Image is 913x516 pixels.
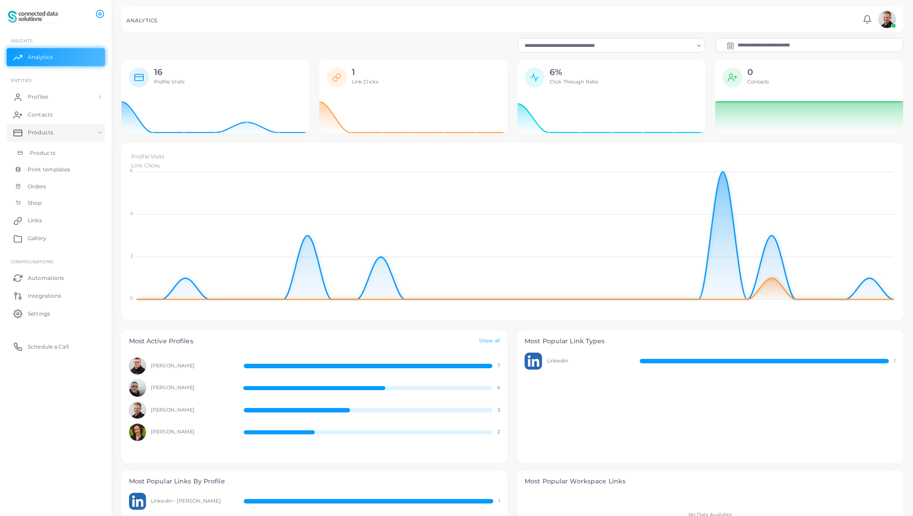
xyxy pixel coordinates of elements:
[7,106,105,124] a: Contacts
[11,38,33,43] span: INSIGHTS
[129,379,146,397] img: avatar
[352,79,378,85] span: Link Clicks
[875,10,898,28] a: avatar
[498,498,500,505] span: 1
[7,269,105,287] a: Automations
[11,78,32,83] span: ENTITIES
[525,337,896,345] h4: Most Popular Link Types
[894,358,896,365] span: 1
[28,183,46,191] span: Orders
[151,407,234,414] span: [PERSON_NAME]
[129,210,133,216] tspan: 4
[30,149,55,157] span: Products
[28,166,71,174] span: Print templates
[7,229,105,247] a: Gallery
[7,304,105,322] a: Settings
[129,358,146,375] img: avatar
[151,362,234,370] span: [PERSON_NAME]
[747,67,769,78] h2: 0
[525,478,896,485] h4: Most Popular Workspace Links
[497,362,500,370] span: 7
[129,295,133,301] tspan: 0
[7,48,105,66] a: Analytics
[7,178,105,195] a: Orders
[550,79,598,85] span: Click Through Ratio
[497,429,500,436] span: 2
[7,161,105,178] a: Print templates
[151,429,234,436] span: [PERSON_NAME]
[28,199,42,207] span: Shop
[131,153,165,160] span: Profile Visits
[154,79,185,85] span: Profile Visits
[28,234,46,242] span: Gallery
[129,337,193,345] h4: Most Active Profiles
[28,216,42,225] span: Links
[130,253,133,259] tspan: 2
[525,353,542,370] img: avatar
[28,292,61,300] span: Integrations
[352,67,378,78] h2: 1
[151,384,233,391] span: [PERSON_NAME]
[7,287,105,304] a: Integrations
[28,310,50,318] span: Settings
[7,337,105,355] a: Schedule a Call
[7,124,105,141] a: Products
[28,129,53,137] span: Products
[28,111,53,119] span: Contacts
[7,145,105,162] a: Products
[11,259,53,264] span: Configurations
[521,41,693,50] input: Search for option
[129,493,146,510] img: avatar
[8,8,58,25] img: logo
[28,343,69,351] span: Schedule a Call
[517,38,705,52] div: Search for option
[129,402,146,419] img: avatar
[129,167,133,174] tspan: 6
[126,17,157,24] h5: ANALYTICS
[154,67,185,78] h2: 16
[479,337,500,345] a: Show all
[151,498,234,505] span: Linkedin - [PERSON_NAME]
[28,274,64,282] span: Automations
[129,478,500,485] h4: Most Popular Links By Profile
[28,93,48,101] span: Profiles
[131,162,160,169] span: Link Clicks
[7,195,105,212] a: Shop
[497,407,500,414] span: 3
[747,79,769,85] span: Contacts
[7,88,105,106] a: Profiles
[878,10,896,28] img: avatar
[547,358,630,365] span: Linkedin
[497,384,500,391] span: 4
[129,424,146,441] img: avatar
[7,212,105,229] a: Links
[28,53,53,61] span: Analytics
[550,67,598,78] h2: 6%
